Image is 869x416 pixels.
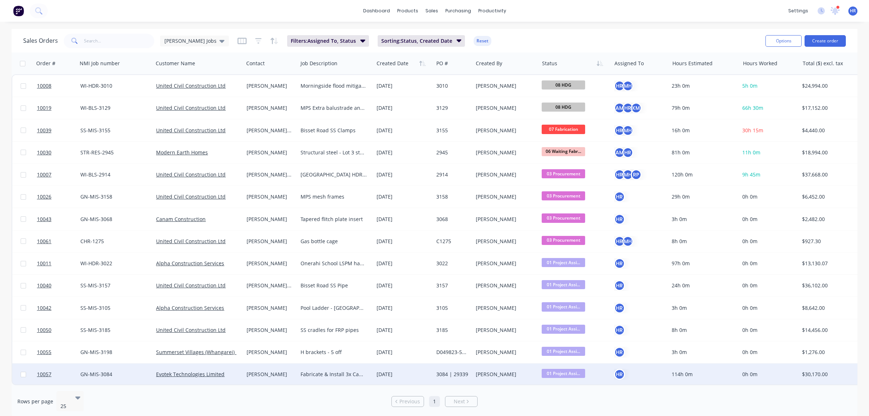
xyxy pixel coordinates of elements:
[301,326,367,334] div: SS cradles for FRP pipes
[542,191,585,200] span: 03 Procurement
[80,60,120,67] div: NMI Job number
[80,371,147,378] div: GN-MIS-3084
[377,349,431,356] div: [DATE]
[672,127,733,134] div: 16h 0m
[614,147,625,158] div: AM
[156,260,224,267] a: Alpha Construction Services
[156,104,226,111] a: United Civil Construction Ltd
[80,238,147,245] div: CHR-1275
[542,147,585,156] span: 06 Waiting Fabr...
[377,104,431,112] div: [DATE]
[246,60,265,67] div: Contact
[672,216,733,223] div: 3h 0m
[442,5,475,16] div: purchasing
[436,238,468,245] div: C1275
[614,325,625,336] div: HR
[37,238,51,245] span: 10061
[672,171,733,178] div: 120h 0m
[672,82,733,90] div: 23h 0m
[37,193,51,200] span: 10026
[542,347,585,356] span: 01 Project Assi...
[614,80,633,91] button: HRMH
[378,35,465,47] button: Sorting:Status, Created Date
[672,304,733,312] div: 3h 0m
[301,82,367,90] div: Morningside flood mitigation handrails
[436,326,468,334] div: 3185
[37,319,80,341] a: 10050
[247,304,293,312] div: [PERSON_NAME]
[301,127,367,134] div: Bisset Road SS Clamps
[742,238,757,245] span: 0h 0m
[476,171,533,178] div: [PERSON_NAME]
[301,216,367,223] div: Tapered flitch plate insert
[614,169,642,180] button: HRMHRP
[436,171,468,178] div: 2914
[622,80,633,91] div: MH
[476,238,533,245] div: [PERSON_NAME]
[742,193,757,200] span: 0h 0m
[247,127,293,134] div: [PERSON_NAME] van der [PERSON_NAME]
[436,127,468,134] div: 3155
[156,371,224,378] a: Evotek Technologies Limited
[542,60,557,67] div: Status
[742,171,760,178] span: 9h 45m
[476,104,533,112] div: [PERSON_NAME]
[301,371,367,378] div: Fabricate & Install 3x Camera poles
[17,398,53,405] span: Rows per page
[422,5,442,16] div: sales
[377,82,431,90] div: [DATE]
[614,147,633,158] button: AMHR
[37,363,80,385] a: 10057
[614,347,625,358] button: HR
[476,216,533,223] div: [PERSON_NAME]
[672,149,733,156] div: 81h 0m
[37,341,80,363] a: 10055
[614,60,644,67] div: Assigned To
[291,37,356,45] span: Filters: Assigned To, Status
[287,35,369,47] button: Filters:Assigned To, Status
[37,75,80,97] a: 10008
[476,82,533,90] div: [PERSON_NAME]
[672,238,733,245] div: 8h 0m
[156,326,226,333] a: United Civil Construction Ltd
[622,169,633,180] div: MH
[436,260,468,267] div: 3022
[37,142,80,163] a: 10030
[80,216,147,223] div: GN-MIS-3068
[156,127,226,134] a: United Civil Construction Ltd
[37,253,80,274] a: 10011
[614,103,642,113] button: AMHRKM
[614,214,625,225] button: HR
[37,216,51,223] span: 10043
[742,260,757,267] span: 0h 0m
[436,304,468,312] div: 3105
[377,171,431,178] div: [DATE]
[542,236,585,245] span: 03 Procurement
[436,193,468,200] div: 3158
[399,398,420,405] span: Previous
[247,349,293,356] div: [PERSON_NAME]
[436,149,468,156] div: 2945
[476,193,533,200] div: [PERSON_NAME]
[60,403,69,410] div: 25
[742,127,763,134] span: 30h 15m
[614,280,625,291] div: HR
[850,8,856,14] span: HR
[436,282,468,289] div: 3157
[23,37,58,44] h1: Sales Orders
[80,349,147,356] div: GN-MIS-3198
[301,238,367,245] div: Gas bottle cage
[247,149,293,156] div: [PERSON_NAME]
[631,169,642,180] div: RP
[542,258,585,267] span: 01 Project Assi...
[37,171,51,178] span: 10007
[542,302,585,311] span: 01 Project Assi...
[247,238,293,245] div: [PERSON_NAME]
[614,125,633,136] button: HRMH
[37,371,51,378] span: 10057
[377,216,431,223] div: [DATE]
[37,186,80,208] a: 10026
[13,5,24,16] img: Factory
[156,304,224,311] a: Alpha Construction Services
[377,282,431,289] div: [DATE]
